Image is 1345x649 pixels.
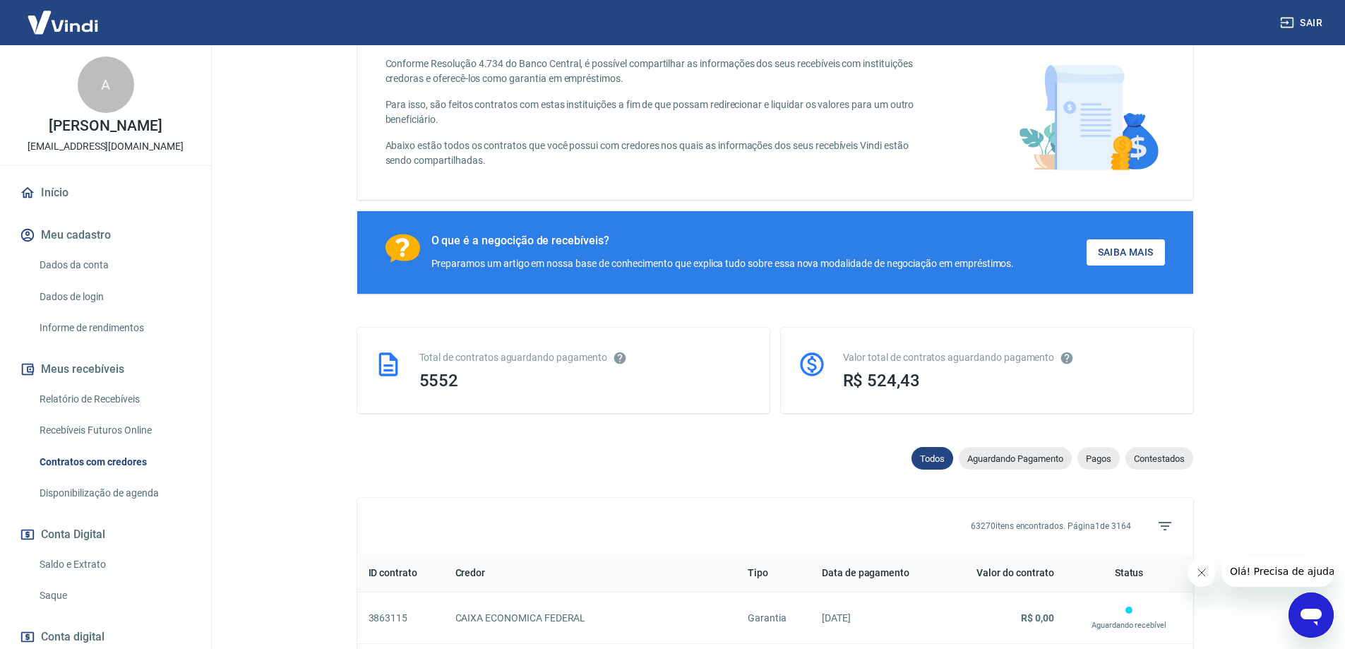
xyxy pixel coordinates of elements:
[34,314,194,343] a: Informe de rendimentos
[444,554,736,593] th: Credor
[385,56,931,86] p: Conforme Resolução 4.734 do Banco Central, é possível compartilhar as informações dos seus recebí...
[1125,453,1193,464] span: Contestados
[419,350,753,365] div: Total de contratos aguardando pagamento
[736,554,811,593] th: Tipo
[455,611,725,626] p: CAIXA ECONOMICA FEDERAL
[34,448,194,477] a: Contratos com credores
[971,520,1131,532] p: 63270 itens encontrados. Página 1 de 3164
[1125,447,1193,470] div: Contestados
[843,371,920,391] span: R$ 524,43
[385,234,420,263] img: Ícone com um ponto de interrogação.
[8,10,119,21] span: Olá! Precisa de ajuda?
[1148,509,1182,543] span: Filtros
[17,1,109,44] img: Vindi
[17,220,194,251] button: Meu cadastro
[748,611,799,626] p: Garantia
[49,119,162,133] p: [PERSON_NAME]
[1289,593,1334,638] iframe: Botão para abrir a janela de mensagens
[357,554,444,593] th: ID contrato
[385,97,931,127] p: Para isso, são feitos contratos com estas instituições a fim de que possam redirecionar e liquida...
[1060,351,1074,365] svg: O valor comprometido não se refere a pagamentos pendentes na Vindi e sim como garantia a outras i...
[1012,56,1165,177] img: main-image.9f1869c469d712ad33ce.png
[34,479,194,508] a: Disponibilização de agenda
[944,554,1065,593] th: Valor do contrato
[34,282,194,311] a: Dados de login
[431,234,1015,248] div: O que é a negocição de recebíveis?
[1021,612,1054,624] strong: R$ 0,00
[431,256,1015,271] div: Preparamos um artigo em nossa base de conhecimento que explica tudo sobre essa nova modalidade de...
[28,139,184,154] p: [EMAIL_ADDRESS][DOMAIN_NAME]
[34,550,194,579] a: Saldo e Extrato
[811,554,944,593] th: Data de pagamento
[1077,619,1182,632] p: Aguardando recebível
[822,611,933,626] p: [DATE]
[41,627,104,647] span: Conta digital
[843,350,1176,365] div: Valor total de contratos aguardando pagamento
[17,354,194,385] button: Meus recebíveis
[959,453,1072,464] span: Aguardando Pagamento
[1277,10,1328,36] button: Sair
[1188,559,1216,587] iframe: Fechar mensagem
[911,447,953,470] div: Todos
[1077,447,1120,470] div: Pagos
[959,447,1072,470] div: Aguardando Pagamento
[34,416,194,445] a: Recebíveis Futuros Online
[78,56,134,113] div: A
[34,581,194,610] a: Saque
[34,251,194,280] a: Dados da conta
[17,177,194,208] a: Início
[1077,453,1120,464] span: Pagos
[17,519,194,550] button: Conta Digital
[1087,239,1165,266] a: Saiba Mais
[1065,554,1193,593] th: Status
[1221,556,1334,587] iframe: Mensagem da empresa
[34,385,194,414] a: Relatório de Recebíveis
[419,371,753,391] div: 5552
[369,611,433,626] p: 3863115
[911,453,953,464] span: Todos
[385,138,931,168] p: Abaixo estão todos os contratos que você possui com credores nos quais as informações dos seus re...
[613,351,627,365] svg: Esses contratos não se referem à Vindi, mas sim a outras instituições.
[1077,604,1182,632] div: Este contrato ainda não possui recebíveis pois os mesmos serão gerados através de suas vendas fut...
